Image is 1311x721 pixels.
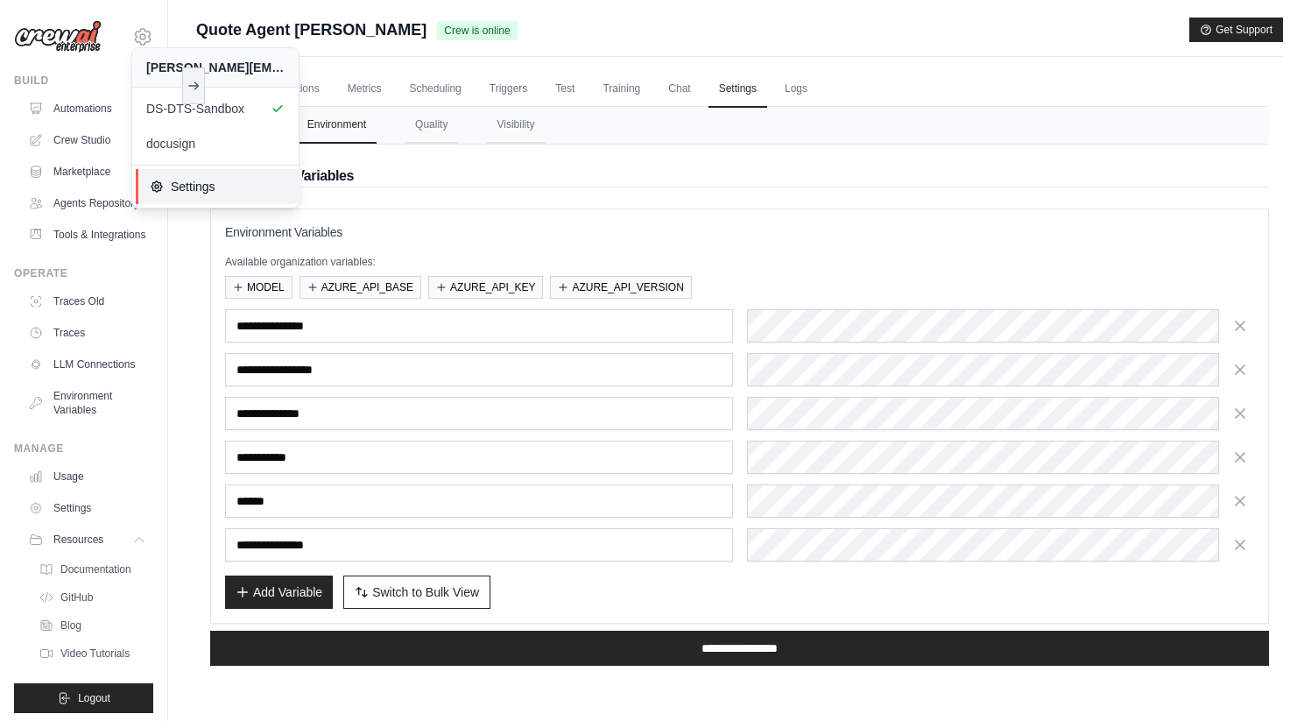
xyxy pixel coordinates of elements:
button: AZURE_API_KEY [428,276,543,299]
a: Settings [136,169,302,204]
a: docusign [132,126,299,161]
a: Crew Studio [21,126,153,154]
a: Settings [708,71,767,108]
iframe: Chat Widget [1223,637,1311,721]
span: Logout [78,691,110,705]
a: DS-DTS-Sandbox [132,91,299,126]
img: Logo [14,20,102,53]
a: GitHub [32,585,153,610]
a: Metrics [337,71,392,108]
a: Triggers [479,71,539,108]
a: Environment Variables [21,382,153,424]
a: Blog [32,613,153,638]
a: Marketplace [21,158,153,186]
button: Resources [21,526,153,554]
button: Visibility [486,107,545,144]
a: Documentation [32,557,153,582]
span: Crew is online [437,21,517,40]
button: Add Variable [225,576,333,609]
a: Traces [21,319,153,347]
div: [PERSON_NAME][EMAIL_ADDRESS][PERSON_NAME][DOMAIN_NAME] [146,59,285,76]
h2: Environment Variables [210,166,1269,187]
a: Traces Old [21,287,153,315]
a: Training [592,71,651,108]
p: Available organization variables: [225,255,1254,269]
div: Manage [14,442,153,456]
button: Quality [405,107,458,144]
span: Switch to Bulk View [372,583,479,601]
a: Test [545,71,585,108]
h3: Environment Variables [225,223,1254,241]
div: Build [14,74,153,88]
button: Get Support [1189,18,1283,42]
button: MODEL [225,276,293,299]
a: LLM Connections [21,350,153,378]
a: Usage [21,463,153,491]
button: AZURE_API_BASE [300,276,421,299]
span: DS-DTS-Sandbox [146,100,285,117]
a: Video Tutorials [32,641,153,666]
span: Quote Agent [PERSON_NAME] [196,18,426,42]
a: Tools & Integrations [21,221,153,249]
a: Logs [774,71,818,108]
button: AZURE_API_VERSION [550,276,691,299]
span: GitHub [60,590,93,604]
span: Resources [53,533,103,547]
a: Automations [21,95,153,123]
span: docusign [146,135,285,152]
span: Blog [60,619,81,633]
span: Documentation [60,562,131,576]
a: Chat [658,71,701,108]
span: Settings [150,178,288,195]
nav: Tabs [210,107,1269,144]
a: Settings [21,494,153,522]
a: Scheduling [398,71,471,108]
div: Operate [14,266,153,280]
span: Video Tutorials [60,647,130,661]
a: Agents Repository [21,189,153,217]
button: Switch to Bulk View [343,576,490,609]
button: Logout [14,683,153,713]
button: Environment [297,107,377,144]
